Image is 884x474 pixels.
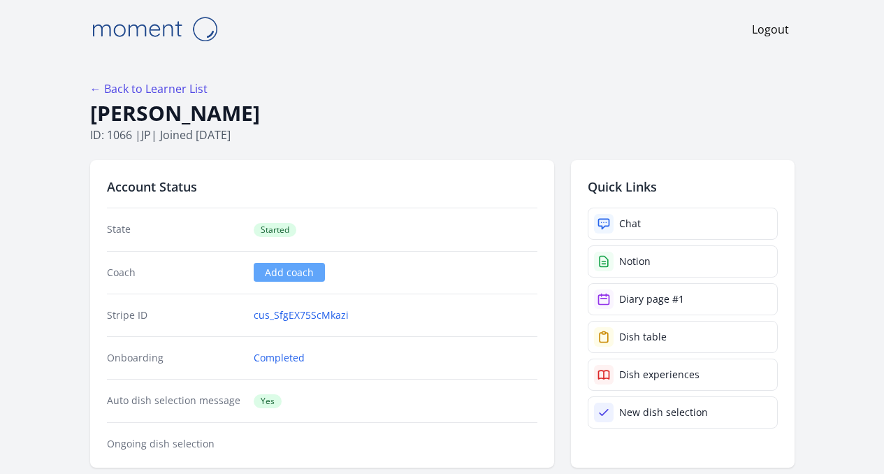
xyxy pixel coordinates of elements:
div: Notion [619,254,651,268]
dt: Ongoing dish selection [107,437,243,451]
a: New dish selection [588,396,778,429]
a: cus_SfgEX75ScMkazi [254,308,349,322]
p: ID: 1066 | | Joined [DATE] [90,127,795,143]
a: Notion [588,245,778,278]
a: Dish experiences [588,359,778,391]
dt: Stripe ID [107,308,243,322]
span: Yes [254,394,282,408]
h2: Account Status [107,177,537,196]
div: Dish experiences [619,368,700,382]
div: Chat [619,217,641,231]
h1: [PERSON_NAME] [90,100,795,127]
a: Add coach [254,263,325,282]
a: Completed [254,351,305,365]
dt: Auto dish selection message [107,394,243,408]
div: Dish table [619,330,667,344]
h2: Quick Links [588,177,778,196]
div: Diary page #1 [619,292,684,306]
a: ← Back to Learner List [90,81,208,96]
dt: State [107,222,243,237]
dt: Onboarding [107,351,243,365]
img: Moment [85,11,224,47]
span: jp [141,127,151,143]
span: Started [254,223,296,237]
div: New dish selection [619,405,708,419]
a: Chat [588,208,778,240]
a: Diary page #1 [588,283,778,315]
a: Logout [752,21,789,38]
a: Dish table [588,321,778,353]
dt: Coach [107,266,243,280]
